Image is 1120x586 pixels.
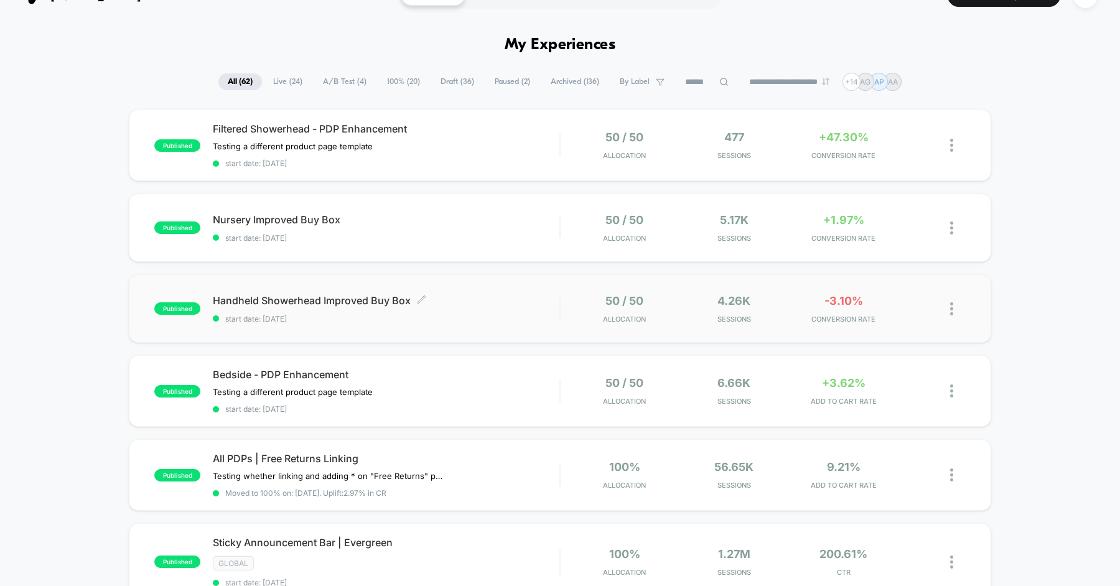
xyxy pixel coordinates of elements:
span: published [154,302,200,315]
span: start date: [DATE] [213,159,559,168]
span: +1.97% [823,213,864,226]
span: Filtered Showerhead - PDP Enhancement [213,123,559,135]
span: Testing a different product page template [213,141,373,151]
span: Nursery Improved Buy Box [213,213,559,226]
span: 477 [724,131,744,144]
span: CONVERSION RATE [792,315,895,323]
span: 4.26k [717,294,750,307]
h1: My Experiences [505,36,616,54]
img: close [950,302,953,315]
p: AG [860,77,870,86]
span: 5.17k [720,213,749,226]
span: 100% [609,547,640,560]
span: start date: [DATE] [213,314,559,323]
span: Sessions [683,315,786,323]
span: 50 / 50 [605,131,643,144]
span: Moved to 100% on: [DATE] . Uplift: 2.97% in CR [225,488,386,498]
p: AA [888,77,898,86]
span: Testing whether linking and adding * on "Free Returns" plays a role in ATC Rate & CVR [213,471,444,481]
span: 200.61% [819,547,867,560]
span: Live ( 24 ) [264,73,312,90]
span: CTR [792,568,895,577]
span: 100% [609,460,640,473]
div: + 14 [842,73,861,91]
span: CONVERSION RATE [792,151,895,160]
span: published [154,556,200,568]
span: +3.62% [822,376,866,389]
span: Archived ( 136 ) [541,73,609,90]
span: 1.27M [718,547,750,560]
span: Bedside - PDP Enhancement [213,368,559,381]
span: published [154,385,200,398]
span: Sessions [683,397,786,406]
span: Allocation [603,234,646,243]
img: close [950,384,953,398]
span: published [154,221,200,234]
span: -3.10% [824,294,863,307]
span: 100% ( 20 ) [378,73,429,90]
span: Draft ( 36 ) [431,73,483,90]
span: Handheld Showerhead Improved Buy Box [213,294,559,307]
span: Allocation [603,315,646,323]
span: Sessions [683,568,786,577]
span: All PDPs | Free Returns Linking [213,452,559,465]
span: 50 / 50 [605,376,643,389]
span: Allocation [603,568,646,577]
span: published [154,469,200,481]
img: end [822,78,829,85]
span: ADD TO CART RATE [792,481,895,490]
span: A/B Test ( 4 ) [314,73,376,90]
p: AP [874,77,884,86]
span: Sessions [683,234,786,243]
span: ADD TO CART RATE [792,397,895,406]
span: published [154,139,200,152]
span: Allocation [603,481,646,490]
span: Sessions [683,481,786,490]
span: CONVERSION RATE [792,234,895,243]
span: All ( 62 ) [218,73,262,90]
span: Allocation [603,151,646,160]
span: start date: [DATE] [213,404,559,414]
span: +47.30% [819,131,869,144]
img: close [950,556,953,569]
span: Sessions [683,151,786,160]
span: 50 / 50 [605,213,643,226]
span: Sticky Announcement Bar | Evergreen [213,536,559,549]
span: Paused ( 2 ) [485,73,539,90]
span: 56.65k [714,460,754,473]
span: Allocation [603,397,646,406]
img: close [950,468,953,481]
img: close [950,139,953,152]
span: 9.21% [827,460,861,473]
span: 50 / 50 [605,294,643,307]
span: start date: [DATE] [213,233,559,243]
span: By Label [620,77,650,86]
span: GLOBAL [213,556,254,570]
span: 6.66k [717,376,750,389]
span: Testing a different product page template [213,387,373,397]
img: close [950,221,953,235]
